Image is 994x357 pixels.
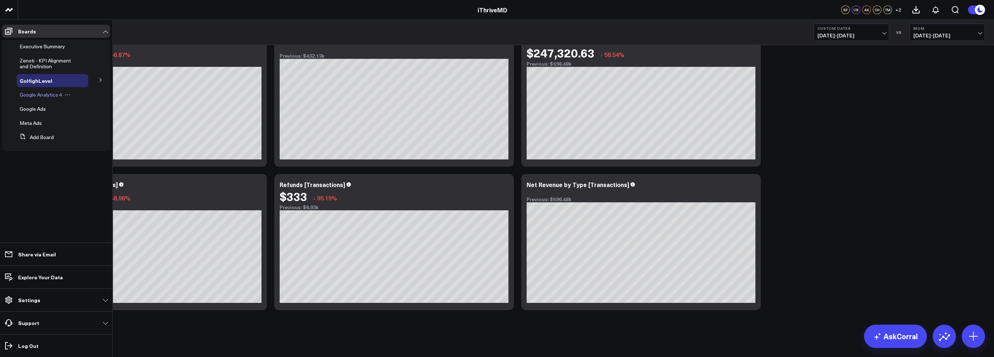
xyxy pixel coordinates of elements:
button: +2 [894,5,902,14]
div: $333 [280,190,307,203]
span: 95.19% [317,194,337,202]
span: ↓ [313,193,316,203]
a: Google Analytics 4 [20,92,62,98]
div: CH [873,5,881,14]
p: Support [18,320,39,326]
a: Executive Summary [20,44,65,49]
div: Net Revenue by Type [Transactions] [527,180,629,188]
div: SF [841,5,850,14]
button: Custom Dates[DATE]-[DATE] [814,24,889,41]
a: AskCorral [864,325,927,348]
b: MoM [913,26,981,31]
a: Log Out [2,339,110,352]
b: Custom Dates [817,26,885,31]
span: ↓ [600,50,603,59]
p: Log Out [18,343,38,349]
span: 56.87% [110,50,130,58]
button: MoM[DATE]-[DATE] [909,24,985,41]
span: [DATE] - [DATE] [817,33,885,38]
p: Boards [18,28,36,34]
a: Zenoti - KPI Alignment and Definition [20,58,80,69]
p: Explore Your Data [18,274,63,280]
div: Previous: $603.4k [33,204,261,210]
span: 58.96% [110,194,130,202]
div: CS [852,5,860,14]
span: Executive Summary [20,43,65,50]
span: GoHighLevel [20,77,52,84]
p: Share via Email [18,251,56,257]
div: $247,320.63 [527,46,595,59]
button: Add Board [17,131,54,144]
div: Previous: $432.13k [280,53,508,59]
span: Google Ads [20,105,46,112]
div: Previous: $596.48k [527,61,755,67]
span: Google Analytics 4 [20,91,62,98]
div: Previous: $596.48k [527,196,755,202]
a: GoHighLevel [20,78,52,84]
div: VS [893,30,906,35]
a: iThriveMD [478,6,507,14]
p: Settings [18,297,40,303]
a: Google Ads [20,106,46,112]
div: TM [883,5,892,14]
span: + 2 [895,7,901,12]
div: Previous: $439.83k [33,61,261,67]
div: Previous: $6.93k [280,204,508,210]
div: Refunds [Transactions] [280,180,345,188]
div: AK [862,5,871,14]
span: [DATE] - [DATE] [913,33,981,38]
span: Zenoti - KPI Alignment and Definition [20,57,71,70]
a: Meta Ads [20,120,42,126]
span: 58.54% [604,50,624,58]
